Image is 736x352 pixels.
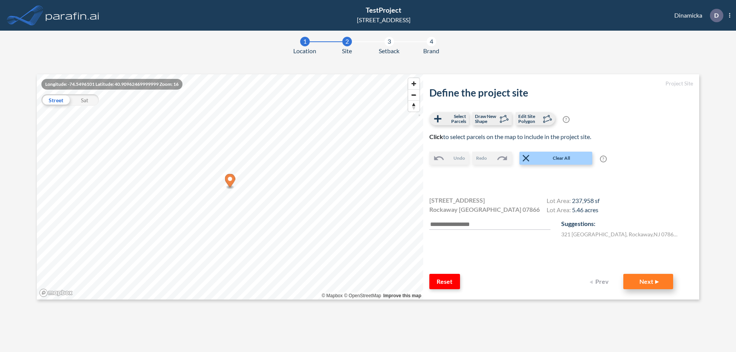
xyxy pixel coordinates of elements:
button: Redo [472,152,512,165]
button: Zoom out [408,89,419,100]
span: Location [293,46,316,56]
div: Dinamicka [663,9,730,22]
span: Select Parcels [444,114,466,124]
p: D [714,12,719,19]
button: Undo [429,152,469,165]
span: Reset bearing to north [408,101,419,111]
button: Next [623,274,673,289]
span: Site [342,46,352,56]
div: Sat [70,94,99,106]
span: Brand [423,46,439,56]
button: Reset [429,274,460,289]
span: [STREET_ADDRESS] [429,196,485,205]
span: Clear All [532,155,591,162]
h4: Lot Area: [547,206,600,215]
div: Longitude: -74.5496101 Latitude: 40.90962469999999 Zoom: 16 [41,79,182,90]
label: 321 [GEOGRAPHIC_DATA] , Rockaway , NJ 07866 , US [561,230,680,238]
div: 1 [300,37,310,46]
div: 2 [342,37,352,46]
div: 4 [427,37,436,46]
a: Improve this map [383,293,421,298]
span: Draw New Shape [475,114,498,124]
button: Prev [585,274,616,289]
h2: Define the project site [429,87,693,99]
span: to select parcels on the map to include in the project site. [429,133,591,140]
button: Clear All [519,152,592,165]
div: Map marker [225,174,235,190]
button: Reset bearing to north [408,100,419,111]
p: Suggestions: [561,219,693,228]
h4: Lot Area: [547,197,600,206]
h5: Project Site [429,80,693,87]
div: 3 [384,37,394,46]
span: ? [563,116,570,123]
button: Zoom in [408,78,419,89]
span: Undo [453,155,465,162]
span: Setback [379,46,399,56]
div: Street [41,94,70,106]
span: ? [600,156,607,162]
div: [STREET_ADDRESS] [357,15,411,25]
canvas: Map [37,74,423,300]
a: Mapbox homepage [39,288,73,297]
span: Redo [476,155,487,162]
a: Mapbox [322,293,343,298]
span: TestProject [366,6,401,14]
span: Edit Site Polygon [518,114,541,124]
b: Click [429,133,443,140]
span: 237,958 sf [572,197,600,204]
span: 5.46 acres [572,206,598,213]
img: logo [44,8,101,23]
a: OpenStreetMap [344,293,381,298]
span: Rockaway [GEOGRAPHIC_DATA] 07866 [429,205,540,214]
span: Zoom out [408,90,419,100]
